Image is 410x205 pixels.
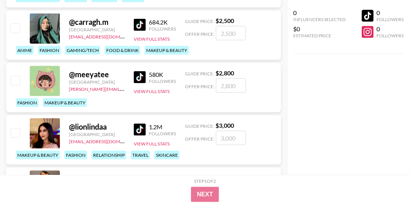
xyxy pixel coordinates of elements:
[149,123,176,131] div: 1.2M
[69,132,125,137] div: [GEOGRAPHIC_DATA]
[134,124,146,136] img: TikTok
[134,71,146,83] img: TikTok
[69,70,125,79] div: @ meeyatee
[134,19,146,31] img: TikTok
[377,17,404,22] div: Followers
[155,151,179,159] div: skincare
[69,17,125,27] div: @ carragh.m
[69,122,125,132] div: @ lionlindaa
[69,79,125,85] div: [GEOGRAPHIC_DATA]
[216,17,234,24] strong: $ 2,500
[131,151,150,159] div: travel
[69,27,125,32] div: [GEOGRAPHIC_DATA]
[149,18,176,26] div: 684.2K
[191,187,219,202] button: Next
[194,178,216,184] div: Step 1 of 2
[216,26,246,40] input: 2,500
[185,123,214,129] span: Guide Price:
[377,9,404,17] div: 0
[38,46,61,55] div: fashion
[65,46,100,55] div: gaming/tech
[69,137,145,144] a: [EMAIL_ADDRESS][DOMAIN_NAME]
[294,9,346,17] div: 0
[105,46,140,55] div: food & drink
[185,31,214,37] span: Offer Price:
[377,33,404,38] div: Followers
[216,69,234,76] strong: $ 2,800
[149,78,176,84] div: Followers
[69,85,181,92] a: [PERSON_NAME][EMAIL_ADDRESS][DOMAIN_NAME]
[134,141,170,147] button: View Full Stats
[185,84,214,89] span: Offer Price:
[69,32,145,40] a: [EMAIL_ADDRESS][DOMAIN_NAME]
[43,98,87,107] div: makeup & beauty
[149,131,176,136] div: Followers
[294,17,346,22] div: Influencers Selected
[149,71,176,78] div: 580K
[216,122,234,129] strong: $ 3,000
[149,26,176,32] div: Followers
[294,33,346,38] div: Estimated Price
[69,174,125,184] div: @ pyt.kellyyy
[134,36,170,42] button: View Full Stats
[377,25,404,33] div: 0
[216,131,246,145] input: 3,000
[216,174,234,181] strong: $ 3,000
[134,89,170,94] button: View Full Stats
[372,167,401,196] iframe: Drift Widget Chat Controller
[16,98,38,107] div: fashion
[16,46,34,55] div: anime
[145,46,189,55] div: makeup & beauty
[185,136,214,142] span: Offer Price:
[64,151,87,159] div: fashion
[216,78,246,93] input: 2,800
[294,25,346,33] div: $0
[92,151,126,159] div: relationship
[16,151,60,159] div: makeup & beauty
[185,71,214,76] span: Guide Price:
[185,18,214,24] span: Guide Price:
